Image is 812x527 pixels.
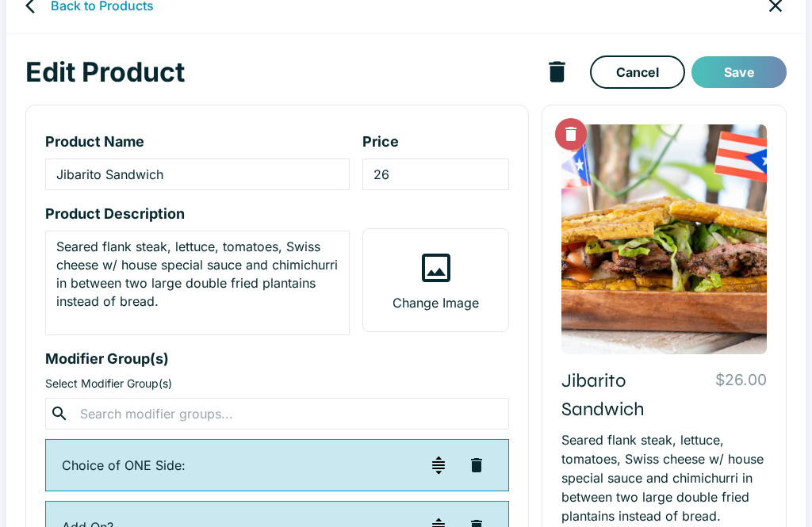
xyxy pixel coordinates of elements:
[45,158,350,190] input: product-name-input
[45,348,509,369] p: Modifier Group(s)
[715,369,767,391] p: $26.00
[45,203,350,224] p: Product Description
[25,55,537,89] h1: Edit Product
[561,430,767,525] p: Seared flank steak, lettuce, tomatoes, Swiss cheese w/ house special sauce and chimichurri in bet...
[590,55,685,89] a: Cancel
[537,52,577,92] button: delete product
[555,118,587,150] button: Delete Image
[561,367,709,424] p: Jibarito Sandwich
[393,293,479,312] p: Change Image
[691,56,787,88] button: Save
[56,238,339,329] textarea: product-description-input
[75,403,478,425] input: Search modifier groups...
[362,131,508,152] p: Price
[429,456,448,475] img: drag-handle-dark.svg
[45,131,350,152] p: Product Name
[62,456,423,475] p: Choice of ONE Side:
[362,158,508,190] input: product-price-input
[45,376,509,391] p: Select Modifier Group(s)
